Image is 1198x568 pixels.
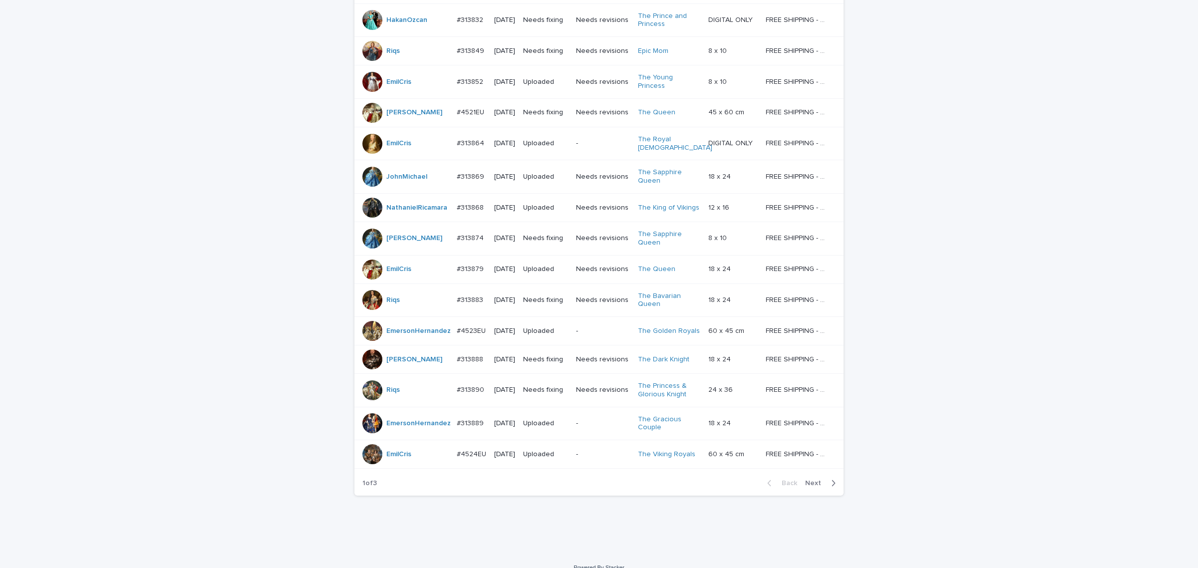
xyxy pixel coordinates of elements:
[523,139,568,148] p: Uploaded
[801,479,844,488] button: Next
[523,265,568,274] p: Uploaded
[638,230,700,247] a: The Sapphire Queen
[523,327,568,335] p: Uploaded
[386,204,447,212] a: NathanielRicamara
[576,265,629,274] p: Needs revisions
[494,139,515,148] p: [DATE]
[708,263,733,274] p: 18 x 24
[576,386,629,394] p: Needs revisions
[386,108,442,117] a: [PERSON_NAME]
[523,78,568,86] p: Uploaded
[708,232,729,243] p: 8 x 10
[354,65,844,99] tr: EmilCris #313852#313852 [DATE]UploadedNeeds revisionsThe Young Princess 8 x 108 x 10 FREE SHIPPIN...
[523,450,568,459] p: Uploaded
[386,78,411,86] a: EmilCris
[708,45,729,55] p: 8 x 10
[766,76,830,86] p: FREE SHIPPING - preview in 1-2 business days, after your approval delivery will take 5-10 b.d.
[766,232,830,243] p: FREE SHIPPING - preview in 1-2 business days, after your approval delivery will take 5-10 b.d.
[386,296,400,304] a: Riqs
[457,14,485,24] p: #313832
[523,355,568,364] p: Needs fixing
[494,386,515,394] p: [DATE]
[708,353,733,364] p: 18 x 24
[523,234,568,243] p: Needs fixing
[576,419,629,428] p: -
[457,353,485,364] p: #313888
[386,355,442,364] a: [PERSON_NAME]
[523,173,568,181] p: Uploaded
[386,419,451,428] a: EmersonHernandez
[576,173,629,181] p: Needs revisions
[457,202,486,212] p: #313868
[386,265,411,274] a: EmilCris
[708,106,746,117] p: 45 x 60 cm
[576,78,629,86] p: Needs revisions
[766,137,830,148] p: FREE SHIPPING - preview in 1-2 business days, after your approval delivery will take 5-10 b.d.
[638,12,700,29] a: The Prince and Princess
[457,417,486,428] p: #313889
[805,480,827,487] span: Next
[523,419,568,428] p: Uploaded
[638,108,675,117] a: The Queen
[576,234,629,243] p: Needs revisions
[523,47,568,55] p: Needs fixing
[708,14,755,24] p: DIGITAL ONLY
[494,108,515,117] p: [DATE]
[776,480,797,487] span: Back
[457,384,486,394] p: #313890
[494,204,515,212] p: [DATE]
[494,78,515,86] p: [DATE]
[457,263,486,274] p: #313879
[386,47,400,55] a: Riqs
[386,16,427,24] a: HakanOzcan
[576,204,629,212] p: Needs revisions
[523,108,568,117] p: Needs fixing
[638,204,699,212] a: The King of Vikings
[766,106,830,117] p: FREE SHIPPING - preview in 1-2 business days, after your approval delivery will take 5-10 busines...
[766,45,830,55] p: FREE SHIPPING - preview in 1-2 business days, after your approval delivery will take 5-10 b.d.
[638,168,700,185] a: The Sapphire Queen
[494,234,515,243] p: [DATE]
[638,73,700,90] a: The Young Princess
[354,471,385,496] p: 1 of 3
[386,139,411,148] a: EmilCris
[766,448,830,459] p: FREE SHIPPING - preview in 1-2 business days, after your approval delivery will take 5-10 busines...
[457,325,488,335] p: #4523EU
[576,355,629,364] p: Needs revisions
[708,137,755,148] p: DIGITAL ONLY
[708,448,746,459] p: 60 x 45 cm
[354,317,844,345] tr: EmersonHernandez #4523EU#4523EU [DATE]Uploaded-The Golden Royals 60 x 45 cm60 x 45 cm FREE SHIPPI...
[576,47,629,55] p: Needs revisions
[457,76,485,86] p: #313852
[457,106,486,117] p: #4521EU
[354,193,844,222] tr: NathanielRicamara #313868#313868 [DATE]UploadedNeeds revisionsThe King of Vikings 12 x 1612 x 16 ...
[386,327,451,335] a: EmersonHernandez
[766,417,830,428] p: FREE SHIPPING - preview in 1-2 business days, after your approval delivery will take 5-10 b.d.
[638,265,675,274] a: The Queen
[494,296,515,304] p: [DATE]
[576,108,629,117] p: Needs revisions
[638,415,700,432] a: The Gracious Couple
[708,76,729,86] p: 8 x 10
[494,265,515,274] p: [DATE]
[766,353,830,364] p: FREE SHIPPING - preview in 1-2 business days, after your approval delivery will take 5-10 b.d.
[638,382,700,399] a: The Princess & Glorious Knight
[523,204,568,212] p: Uploaded
[766,202,830,212] p: FREE SHIPPING - preview in 1-2 business days, after your approval delivery will take 5-10 b.d.
[354,160,844,194] tr: JohnMichael #313869#313869 [DATE]UploadedNeeds revisionsThe Sapphire Queen 18 x 2418 x 24 FREE SH...
[638,355,689,364] a: The Dark Knight
[494,173,515,181] p: [DATE]
[766,325,830,335] p: FREE SHIPPING - preview in 1-2 business days, after your approval delivery will take 6-10 busines...
[354,440,844,469] tr: EmilCris #4524EU#4524EU [DATE]Uploaded-The Viking Royals 60 x 45 cm60 x 45 cm FREE SHIPPING - pre...
[457,45,486,55] p: #313849
[354,345,844,374] tr: [PERSON_NAME] #313888#313888 [DATE]Needs fixingNeeds revisionsThe Dark Knight 18 x 2418 x 24 FREE...
[708,384,735,394] p: 24 x 36
[494,16,515,24] p: [DATE]
[354,127,844,160] tr: EmilCris #313864#313864 [DATE]Uploaded-The Royal [DEMOGRAPHIC_DATA] DIGITAL ONLYDIGITAL ONLY FREE...
[457,137,486,148] p: #313864
[576,327,629,335] p: -
[759,479,801,488] button: Back
[457,448,488,459] p: #4524EU
[386,450,411,459] a: EmilCris
[638,292,700,309] a: The Bavarian Queen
